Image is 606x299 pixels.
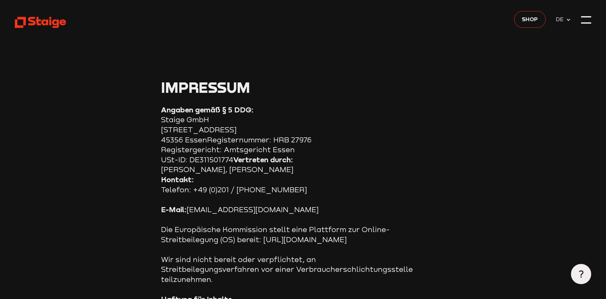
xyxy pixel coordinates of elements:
[161,175,413,194] p: Telefon: +49 (0)201 / [PHONE_NUMBER]
[522,15,538,24] span: Shop
[161,205,187,214] strong: E-Mail:
[161,254,413,284] p: Wir sind nicht bereit oder verpflichtet, an Streitbeilegungsverfahren vor einer Verbraucherschlic...
[161,175,194,184] strong: Kontakt:
[556,15,566,24] span: DE
[233,155,293,164] strong: Vertreten durch:
[161,205,413,215] p: [EMAIL_ADDRESS][DOMAIN_NAME]
[161,105,253,114] strong: Angaben gemäß § 5 DDG:
[161,224,413,244] p: Die Europäische Kommission stellt eine Plattform zur Online-Streitbeilegung (OS) bereit: [URL][DO...
[579,140,600,159] iframe: chat widget
[161,79,250,96] span: Impressum
[514,11,546,28] a: Shop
